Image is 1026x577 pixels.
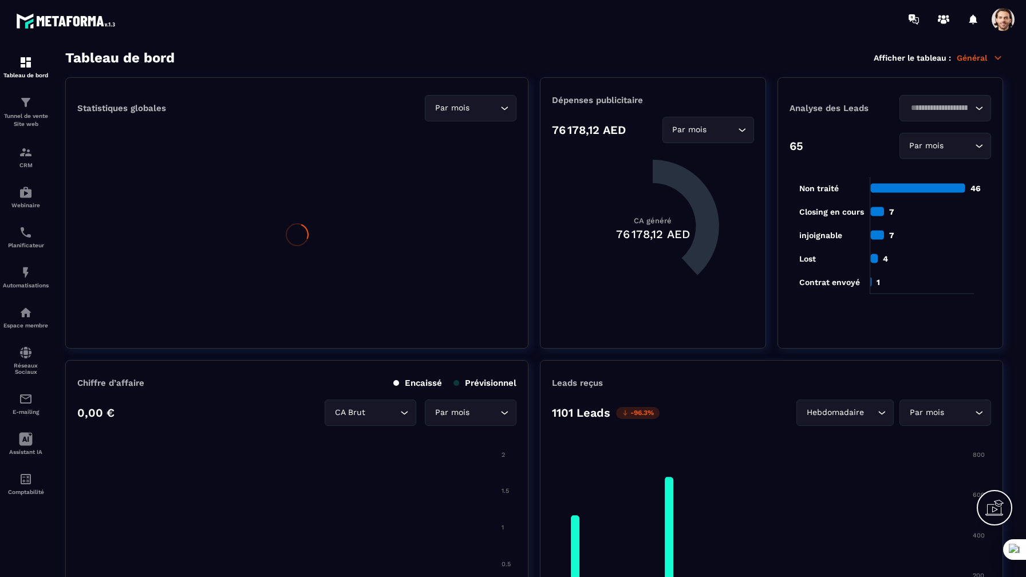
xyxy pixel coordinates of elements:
tspan: injoignable [799,231,842,240]
div: Search for option [796,400,894,426]
p: Assistant IA [3,449,49,455]
img: automations [19,185,33,199]
p: Réseaux Sociaux [3,362,49,375]
p: Prévisionnel [453,378,516,388]
input: Search for option [946,406,972,419]
p: Afficher le tableau : [874,53,951,62]
div: Search for option [425,400,516,426]
a: accountantaccountantComptabilité [3,464,49,504]
img: email [19,392,33,406]
tspan: 1 [502,524,504,531]
tspan: Contrat envoyé [799,278,859,287]
span: Par mois [432,406,472,419]
p: Webinaire [3,202,49,208]
img: logo [16,10,119,31]
p: Statistiques globales [77,103,166,113]
input: Search for option [866,406,875,419]
p: E-mailing [3,409,49,415]
div: Search for option [325,400,416,426]
div: Search for option [662,117,754,143]
p: Automatisations [3,282,49,288]
img: formation [19,96,33,109]
tspan: 2 [502,451,505,459]
p: 0,00 € [77,406,115,420]
p: 76 178,12 AED [552,123,626,137]
img: automations [19,306,33,319]
p: 65 [790,139,803,153]
div: Search for option [425,95,516,121]
tspan: 600 [973,491,985,499]
tspan: 0.5 [502,560,511,568]
p: Tableau de bord [3,72,49,78]
a: automationsautomationsAutomatisations [3,257,49,297]
img: scheduler [19,226,33,239]
tspan: 1.5 [502,487,509,495]
a: social-networksocial-networkRéseaux Sociaux [3,337,49,384]
a: Assistant IA [3,424,49,464]
input: Search for option [472,406,498,419]
p: Dépenses publicitaire [552,95,753,105]
input: Search for option [946,140,972,152]
p: Encaissé [393,378,442,388]
input: Search for option [709,124,735,136]
p: Général [957,53,1003,63]
div: Search for option [899,400,991,426]
img: accountant [19,472,33,486]
p: 1101 Leads [552,406,610,420]
p: Tunnel de vente Site web [3,112,49,128]
p: Espace membre [3,322,49,329]
a: automationsautomationsEspace membre [3,297,49,337]
p: Comptabilité [3,489,49,495]
tspan: Closing en cours [799,207,863,217]
img: formation [19,145,33,159]
input: Search for option [472,102,498,114]
p: Leads reçus [552,378,603,388]
span: Par mois [907,406,946,419]
a: emailemailE-mailing [3,384,49,424]
p: -96.3% [616,407,660,419]
span: Par mois [432,102,472,114]
img: social-network [19,346,33,359]
p: CRM [3,162,49,168]
span: CA Brut [332,406,368,419]
p: Planificateur [3,242,49,248]
a: formationformationTunnel de vente Site web [3,87,49,137]
a: formationformationCRM [3,137,49,177]
div: Search for option [899,133,991,159]
img: automations [19,266,33,279]
a: formationformationTableau de bord [3,47,49,87]
span: Hebdomadaire [804,406,866,419]
span: Par mois [907,140,946,152]
a: schedulerschedulerPlanificateur [3,217,49,257]
span: Par mois [670,124,709,136]
tspan: Non traité [799,184,838,193]
p: Chiffre d’affaire [77,378,144,388]
a: automationsautomationsWebinaire [3,177,49,217]
input: Search for option [907,102,972,114]
input: Search for option [368,406,397,419]
tspan: 400 [973,532,985,539]
img: formation [19,56,33,69]
div: Search for option [899,95,991,121]
h3: Tableau de bord [65,50,175,66]
p: Analyse des Leads [790,103,890,113]
tspan: Lost [799,254,815,263]
tspan: 800 [973,451,985,459]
